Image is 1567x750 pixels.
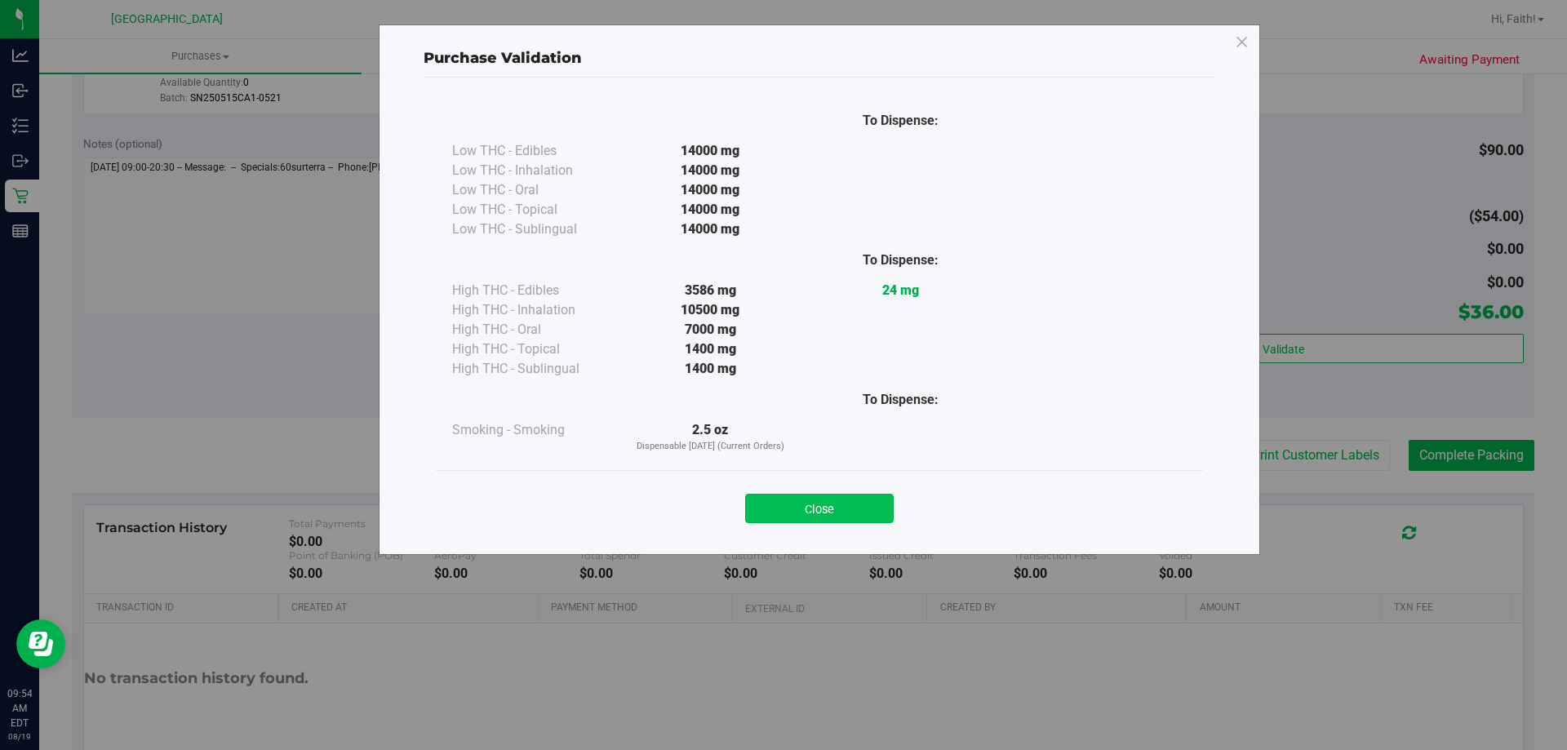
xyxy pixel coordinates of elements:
[615,320,806,339] div: 7000 mg
[452,281,615,300] div: High THC - Edibles
[16,619,65,668] iframe: Resource center
[452,141,615,161] div: Low THC - Edibles
[452,200,615,220] div: Low THC - Topical
[882,282,919,298] strong: 24 mg
[452,180,615,200] div: Low THC - Oral
[452,359,615,379] div: High THC - Sublingual
[806,251,996,270] div: To Dispense:
[615,180,806,200] div: 14000 mg
[745,494,894,523] button: Close
[615,440,806,454] p: Dispensable [DATE] (Current Orders)
[615,300,806,320] div: 10500 mg
[615,339,806,359] div: 1400 mg
[615,281,806,300] div: 3586 mg
[452,161,615,180] div: Low THC - Inhalation
[452,320,615,339] div: High THC - Oral
[806,111,996,131] div: To Dispense:
[615,141,806,161] div: 14000 mg
[452,339,615,359] div: High THC - Topical
[615,200,806,220] div: 14000 mg
[615,161,806,180] div: 14000 mg
[615,420,806,454] div: 2.5 oz
[424,49,582,67] span: Purchase Validation
[452,220,615,239] div: Low THC - Sublingual
[452,300,615,320] div: High THC - Inhalation
[806,390,996,410] div: To Dispense:
[615,220,806,239] div: 14000 mg
[615,359,806,379] div: 1400 mg
[452,420,615,440] div: Smoking - Smoking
